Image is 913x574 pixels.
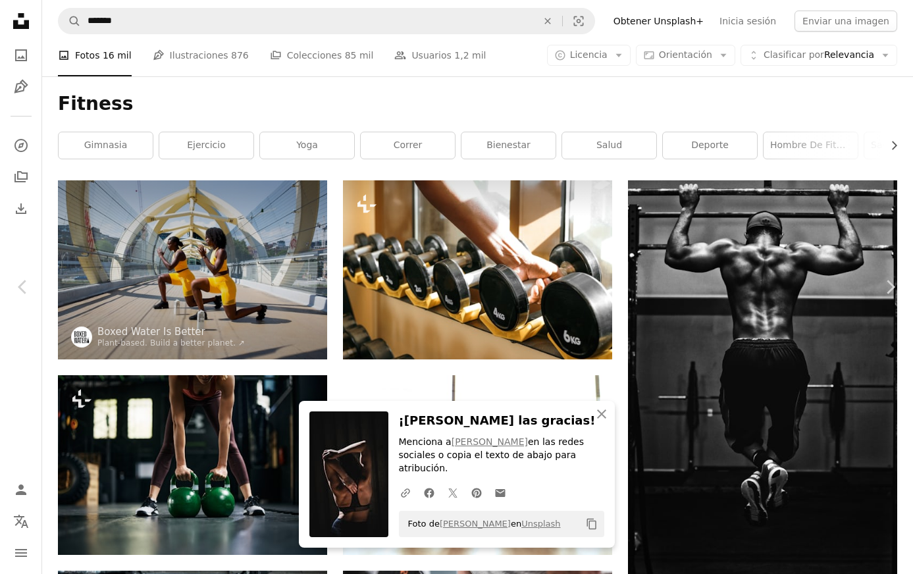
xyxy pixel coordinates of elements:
[343,180,612,359] img: una persona sosteniendo una botella
[97,338,245,348] a: Plant-based. Build a better planet. ↗
[58,459,327,471] a: Mujer atlética irreconocible que tiene entrenamiento cruzado con pesas rusas en un club de salud....
[345,48,374,63] span: 85 mil
[231,48,249,63] span: 876
[440,519,511,529] a: [PERSON_NAME]
[59,132,153,159] a: gimnasia
[8,74,34,100] a: Ilustraciones
[8,132,34,159] a: Explorar
[570,49,608,60] span: Licencia
[343,375,612,554] img: mujer haciendo ejercicio en interiores
[606,11,712,32] a: Obtener Unsplash+
[58,92,897,116] h1: Fitness
[441,479,465,506] a: Comparte en Twitter
[8,196,34,222] a: Historial de descargas
[58,264,327,276] a: Mujer en pantalones cortos amarillos sentada en una silla amarilla
[636,45,735,66] button: Orientación
[71,326,92,348] img: Ve al perfil de Boxed Water Is Better
[764,49,874,62] span: Relevancia
[417,479,441,506] a: Comparte en Facebook
[454,48,486,63] span: 1,2 mil
[394,34,486,76] a: Usuarios 1,2 mil
[663,132,757,159] a: deporte
[260,132,354,159] a: yoga
[547,45,631,66] button: Licencia
[399,436,604,475] p: Menciona a en las redes sociales o copia el texto de abajo para atribución.
[58,375,327,554] img: Mujer atlética irreconocible que tiene entrenamiento cruzado con pesas rusas en un club de salud....
[461,132,556,159] a: bienestar
[452,436,528,447] a: [PERSON_NAME]
[659,49,712,60] span: Orientación
[399,411,604,430] h3: ¡[PERSON_NAME] las gracias!
[628,376,897,388] a: Foto en escala de grises de un hombre haciendo ejercicio
[153,34,249,76] a: Ilustraciones 876
[159,132,253,159] a: ejercicio
[712,11,784,32] a: Inicia sesión
[8,164,34,190] a: Colecciones
[795,11,897,32] button: Enviar una imagen
[8,477,34,503] a: Iniciar sesión / Registrarse
[58,8,595,34] form: Encuentra imágenes en todo el sitio
[361,132,455,159] a: correr
[563,9,594,34] button: Búsqueda visual
[488,479,512,506] a: Comparte por correo electrónico
[882,132,897,159] button: desplazar lista a la derecha
[581,513,603,535] button: Copiar al portapapeles
[867,224,913,350] a: Siguiente
[58,180,327,359] img: Mujer en pantalones cortos amarillos sentada en una silla amarilla
[59,9,81,34] button: Buscar en Unsplash
[402,513,561,535] span: Foto de en
[764,49,824,60] span: Clasificar por
[741,45,897,66] button: Clasificar porRelevancia
[533,9,562,34] button: Borrar
[270,34,374,76] a: Colecciones 85 mil
[521,519,560,529] a: Unsplash
[562,132,656,159] a: Salud
[8,540,34,566] button: Menú
[97,325,245,338] a: Boxed Water Is Better
[8,508,34,535] button: Idioma
[465,479,488,506] a: Comparte en Pinterest
[343,264,612,276] a: una persona sosteniendo una botella
[8,42,34,68] a: Fotos
[764,132,858,159] a: Hombre de fitness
